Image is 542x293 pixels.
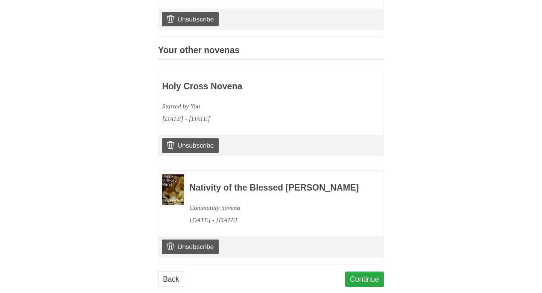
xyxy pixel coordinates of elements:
[158,272,184,287] a: Back
[162,12,219,26] a: Unsubscribe
[162,240,219,254] a: Unsubscribe
[189,201,363,214] div: Community novena
[162,138,219,153] a: Unsubscribe
[162,100,336,113] div: Started by You
[189,214,363,226] div: [DATE] - [DATE]
[158,46,384,60] h3: Your other novenas
[162,113,336,125] div: [DATE] - [DATE]
[345,272,384,287] a: Continue
[189,183,363,193] h3: Nativity of the Blessed [PERSON_NAME]
[162,82,336,92] h3: Holy Cross Novena
[162,174,184,205] img: Novena image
